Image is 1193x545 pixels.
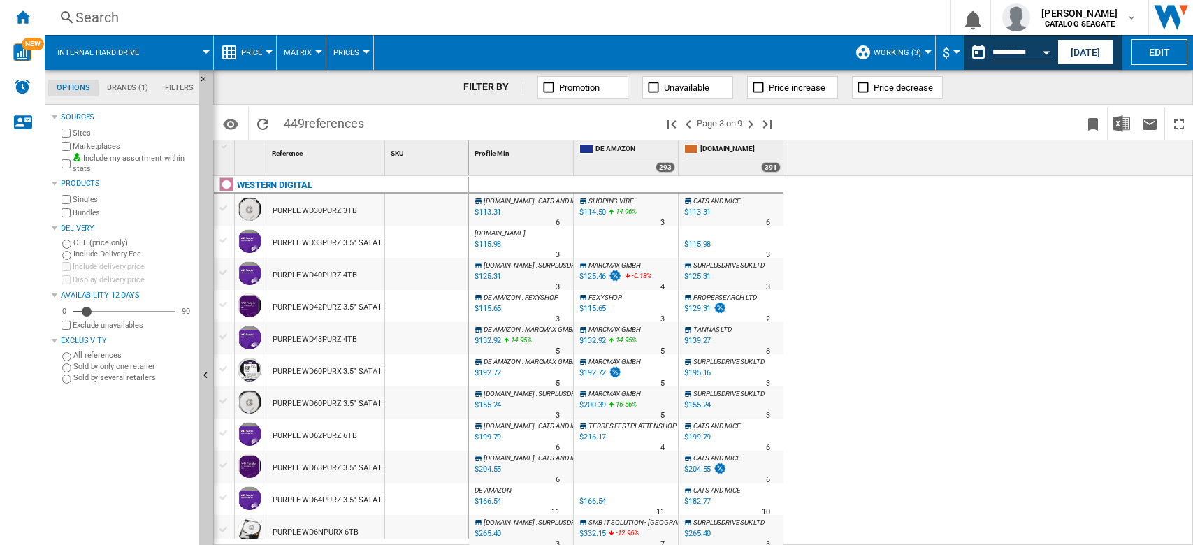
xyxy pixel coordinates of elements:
div: $265.40 [682,527,711,541]
div: $113.31 [682,205,711,219]
button: Edit [1131,39,1187,65]
div: Matrix [284,35,319,70]
div: PURPLE WD42PURZ 3.5" SATA III 4TB 5400 256MB [273,291,446,324]
span: : SURPLUSDRIVESUK LTD [536,518,610,526]
div: Delivery Time : 10 days [762,505,770,519]
span: Price decrease [874,82,933,93]
i: % [614,398,623,415]
div: PURPLE WD33PURZ 3.5" SATA III 3TB 5400 256MB [273,227,446,259]
div: Products [61,178,194,189]
input: Include my assortment within stats [62,155,71,173]
div: 0 [59,306,70,317]
div: Delivery Time : 3 days [766,280,770,294]
div: Delivery Time : 6 days [556,216,560,230]
label: OFF (price only) [73,238,194,248]
span: MARCMAX GMBH [588,390,641,398]
div: $129.31 [682,302,727,316]
label: All references [73,350,194,361]
button: Reload [249,107,277,140]
div: Last updated : Tuesday, 14 October 2025 05:31 [472,334,501,348]
span: FEXYSHOP [588,293,622,301]
div: $115.65 [577,302,606,316]
div: Price [221,35,269,70]
span: MARCMAX GMBH [588,326,641,333]
button: working (3) [874,35,928,70]
span: MARCMAX GMBH [588,261,641,269]
button: Unavailable [642,76,733,99]
span: DE AMAZON [484,293,521,301]
label: Include delivery price [73,261,194,272]
input: Include Delivery Fee [62,251,71,260]
img: mysite-bg-18x18.png [73,153,81,161]
span: SURPLUSDRIVESUK LTD [693,261,765,269]
div: $204.55 [682,463,727,477]
div: PURPLE WD60PURZ 3.5" SATA III 6TB 5400 64MB [273,388,442,420]
span: SMB IT SOLUTION - [GEOGRAPHIC_DATA] [588,518,713,526]
img: profile.jpg [1002,3,1030,31]
span: $ [943,45,950,60]
div: $114.50 [577,205,606,219]
div: $182.77 [684,497,711,506]
span: SURPLUSDRIVESUK LTD [693,518,765,526]
div: Delivery Time : 3 days [660,312,665,326]
div: $216.17 [579,433,606,442]
span: Price increase [769,82,825,93]
span: SKU [391,150,404,157]
span: Matrix [284,48,312,57]
span: : CATS AND MICE [536,422,586,430]
span: Price [241,48,262,57]
div: Prices [333,35,366,70]
input: Display delivery price [62,321,71,330]
div: FILTER BY [463,80,523,94]
div: $265.40 [684,529,711,538]
span: SURPLUSDRIVESUK LTD [693,390,765,398]
span: [PERSON_NAME] [1041,6,1118,20]
md-tab-item: Filters [157,80,202,96]
div: Click to filter on that brand [237,177,312,194]
div: $195.16 [682,366,711,380]
div: PURPLE WD30PURZ 3TB [273,195,357,227]
input: All references [62,352,71,361]
div: Sort None [269,140,384,162]
div: SKU Sort None [388,140,468,162]
div: Last updated : Tuesday, 14 October 2025 09:34 [472,463,501,477]
div: $200.39 [579,400,606,409]
span: DE AMAZON [484,358,521,365]
span: CATS AND MICE [693,422,741,430]
div: Delivery Time : 3 days [660,216,665,230]
div: Last updated : Tuesday, 14 October 2025 09:34 [472,430,501,444]
div: $125.46 [579,272,606,281]
span: CATS AND MICE [693,454,741,462]
div: Last updated : Tuesday, 14 October 2025 08:57 [472,238,501,252]
span: Profile Min [475,150,509,157]
button: [DATE] [1057,39,1113,65]
span: NEW [22,38,44,50]
div: Delivery Time : 11 days [656,505,665,519]
img: excel-24x24.png [1113,115,1130,132]
div: $113.31 [684,208,711,217]
label: Include my assortment within stats [73,153,194,175]
span: Unavailable [664,82,709,93]
span: : SURPLUSDRIVESUK LTD [536,261,610,269]
div: $199.79 [682,430,711,444]
button: Price decrease [852,76,943,99]
div: [DOMAIN_NAME] 391 offers sold by AMAZON.CO.UK [681,140,783,175]
label: Singles [73,194,194,205]
label: Marketplaces [73,141,194,152]
span: SHOPING VIBE [588,197,634,205]
div: PURPLE WD60PURX 3.5" SATA III 6TB 5200 64MB [273,356,442,388]
div: $125.31 [682,270,711,284]
span: PROPERSEARCH LTD [693,293,756,301]
div: Last updated : Tuesday, 14 October 2025 09:34 [472,270,501,284]
span: MARCMAX GMBH [588,358,641,365]
div: Availability 12 Days [61,290,194,301]
span: [DOMAIN_NAME] [484,390,535,398]
input: Bundles [62,208,71,217]
img: promotionV3.png [608,366,622,378]
span: Page 3 on 9 [697,107,742,140]
div: Last updated : Tuesday, 14 October 2025 09:40 [472,398,501,412]
div: Last updated : Tuesday, 14 October 2025 09:39 [472,205,501,219]
i: % [630,270,639,286]
div: Delivery [61,223,194,234]
span: 449 [277,107,371,136]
